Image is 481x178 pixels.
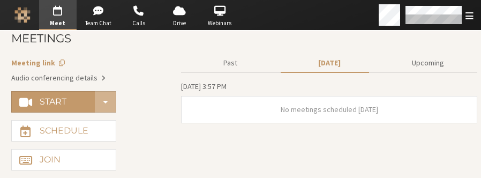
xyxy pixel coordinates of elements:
[40,155,61,164] h4: Join
[11,91,95,113] button: Start
[11,120,116,142] button: Schedule
[161,19,198,28] span: Drive
[11,149,116,170] button: Join
[11,57,65,69] button: Copy my meeting room link
[283,54,374,72] button: [DATE]
[14,7,31,23] img: Iotum
[95,91,116,113] div: Start conference options
[382,54,474,72] button: Upcoming
[181,80,477,123] section: Today's Meetings
[40,127,88,135] h4: Schedule
[11,58,55,68] span: Copy my meeting room link
[79,19,117,28] span: Team Chat
[39,19,77,28] span: Meet
[11,32,477,44] h3: Meetings
[120,19,157,28] span: Calls
[181,81,227,91] span: [DATE] 3:57 PM
[11,50,174,84] section: Account details
[281,105,378,114] span: No meetings scheduled [DATE]
[201,19,238,28] span: Webinars
[40,98,66,106] h4: Start
[185,54,276,72] button: Past
[11,72,106,84] button: Audio conferencing details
